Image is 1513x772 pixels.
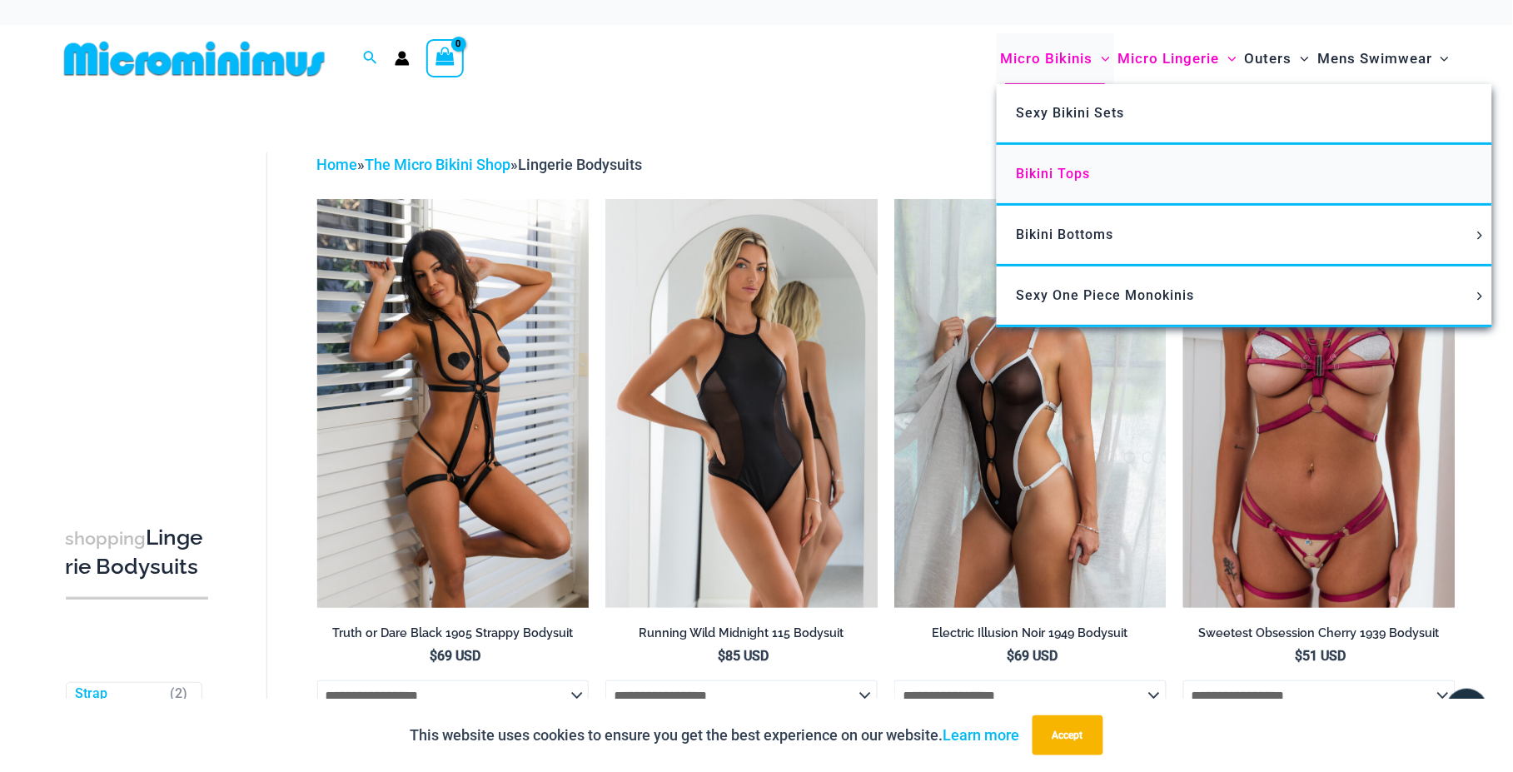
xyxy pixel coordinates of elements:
[76,685,163,720] a: Strap Bodysuits
[605,199,878,607] a: Running Wild Midnight 115 Bodysuit 02Running Wild Midnight 115 Bodysuit 12Running Wild Midnight 1...
[1017,227,1114,242] span: Bikini Bottoms
[719,648,769,664] bdi: 85 USD
[1001,37,1093,80] span: Micro Bikinis
[1017,105,1125,121] span: Sexy Bikini Sets
[411,723,1020,748] p: This website uses cookies to ensure you get the best experience on our website.
[363,48,378,69] a: Search icon link
[1093,37,1110,80] span: Menu Toggle
[1296,648,1303,664] span: $
[719,648,726,664] span: $
[1114,33,1241,84] a: Micro LingerieMenu ToggleMenu Toggle
[317,156,643,173] span: » »
[997,206,1492,266] a: Bikini BottomsMenu ToggleMenu Toggle
[519,156,643,173] span: Lingerie Bodysuits
[1313,33,1453,84] a: Mens SwimwearMenu ToggleMenu Toggle
[1245,37,1292,80] span: Outers
[1183,625,1456,647] a: Sweetest Obsession Cherry 1939 Bodysuit
[894,199,1167,607] img: Electric Illusion Noir 1949 Bodysuit 03
[66,524,208,581] h3: Lingerie Bodysuits
[894,199,1167,607] a: Electric Illusion Noir 1949 Bodysuit 03Electric Illusion Noir 1949 Bodysuit 04Electric Illusion N...
[894,625,1167,647] a: Electric Illusion Noir 1949 Bodysuit
[1183,199,1456,607] a: Sweetest Obsession Cherry 1129 Bra 6119 Bottom 1939 Bodysuit 09Sweetest Obsession Cherry 1129 Bra...
[1118,37,1220,80] span: Micro Lingerie
[1033,715,1103,755] button: Accept
[317,625,590,641] h2: Truth or Dare Black 1905 Strappy Bodysuit
[943,726,1020,744] a: Learn more
[317,625,590,647] a: Truth or Dare Black 1905 Strappy Bodysuit
[997,84,1492,145] a: Sexy Bikini Sets
[605,625,878,647] a: Running Wild Midnight 115 Bodysuit
[1183,625,1456,641] h2: Sweetest Obsession Cherry 1939 Bodysuit
[1296,648,1346,664] bdi: 51 USD
[994,31,1456,87] nav: Site Navigation
[1183,199,1456,607] img: Sweetest Obsession Cherry 1129 Bra 6119 Bottom 1939 Bodysuit 09
[66,139,216,472] iframe: TrustedSite Certified
[395,51,410,66] a: Account icon link
[605,199,878,607] img: Running Wild Midnight 115 Bodysuit 02
[66,528,147,549] span: shopping
[1220,37,1237,80] span: Menu Toggle
[426,39,465,77] a: View Shopping Cart, empty
[1471,232,1489,240] span: Menu Toggle
[317,199,590,607] img: Truth or Dare Black 1905 Bodysuit 611 Micro 07
[1317,37,1432,80] span: Mens Swimwear
[366,156,511,173] a: The Micro Bikini Shop
[894,625,1167,641] h2: Electric Illusion Noir 1949 Bodysuit
[1007,648,1014,664] span: $
[57,40,331,77] img: MM SHOP LOGO FLAT
[605,625,878,641] h2: Running Wild Midnight 115 Bodysuit
[176,685,183,701] span: 2
[1017,166,1091,182] span: Bikini Tops
[317,156,358,173] a: Home
[997,145,1492,206] a: Bikini Tops
[997,266,1492,327] a: Sexy One Piece MonokinisMenu ToggleMenu Toggle
[1292,37,1309,80] span: Menu Toggle
[1007,648,1058,664] bdi: 69 USD
[1432,37,1449,80] span: Menu Toggle
[1471,292,1489,301] span: Menu Toggle
[430,648,437,664] span: $
[430,648,480,664] bdi: 69 USD
[997,33,1114,84] a: Micro BikinisMenu ToggleMenu Toggle
[1241,33,1313,84] a: OutersMenu ToggleMenu Toggle
[1017,287,1195,303] span: Sexy One Piece Monokinis
[171,685,188,720] span: ( )
[317,199,590,607] a: Truth or Dare Black 1905 Bodysuit 611 Micro 07Truth or Dare Black 1905 Bodysuit 611 Micro 05Truth...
